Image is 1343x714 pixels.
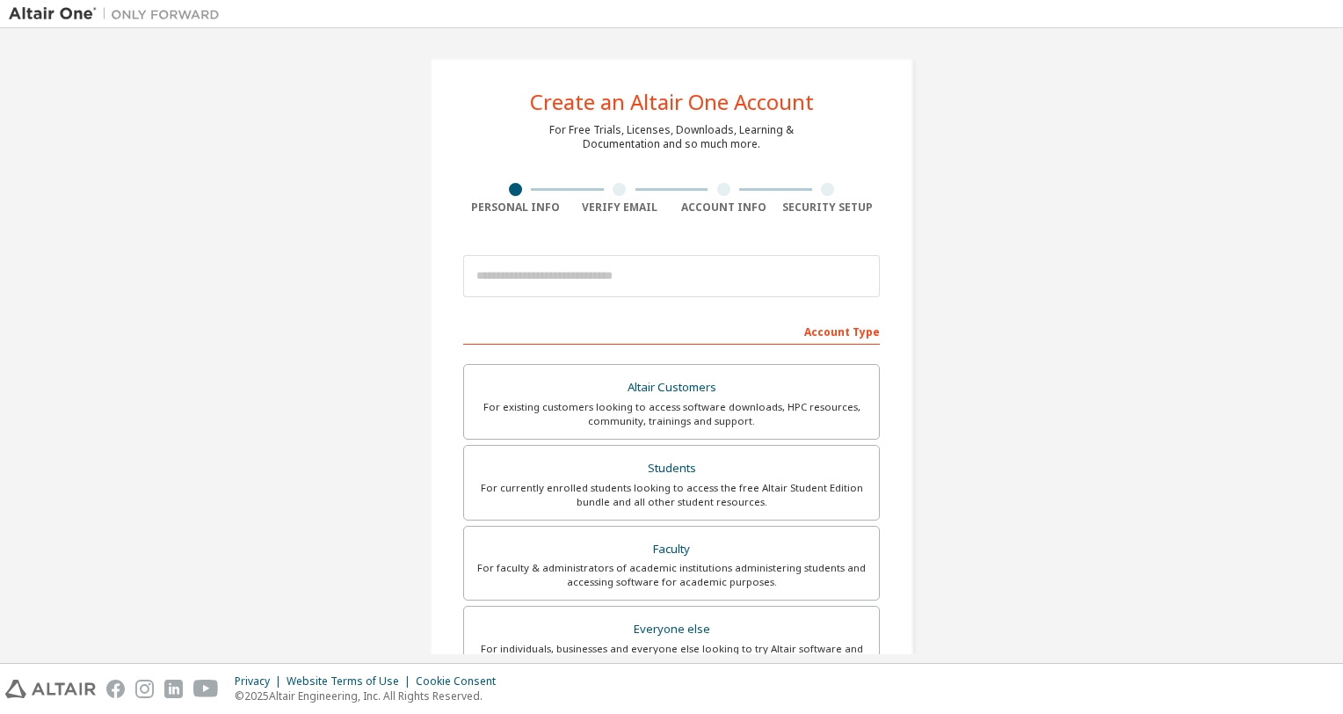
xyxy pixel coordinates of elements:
div: Create an Altair One Account [530,91,814,113]
div: Account Type [463,317,880,345]
div: For Free Trials, Licenses, Downloads, Learning & Documentation and so much more. [549,123,794,151]
div: Website Terms of Use [287,674,416,688]
div: Faculty [475,537,868,562]
div: Students [475,456,868,481]
div: Security Setup [776,200,881,215]
p: © 2025 Altair Engineering, Inc. All Rights Reserved. [235,688,506,703]
div: Privacy [235,674,287,688]
div: For existing customers looking to access software downloads, HPC resources, community, trainings ... [475,400,868,428]
div: For faculty & administrators of academic institutions administering students and accessing softwa... [475,561,868,589]
div: Account Info [671,200,776,215]
img: facebook.svg [106,680,125,698]
img: instagram.svg [135,680,154,698]
div: Cookie Consent [416,674,506,688]
img: youtube.svg [193,680,219,698]
div: Verify Email [568,200,672,215]
div: Everyone else [475,617,868,642]
div: For individuals, businesses and everyone else looking to try Altair software and explore our prod... [475,642,868,670]
div: Personal Info [463,200,568,215]
img: altair_logo.svg [5,680,96,698]
img: Altair One [9,5,229,23]
img: linkedin.svg [164,680,183,698]
div: Altair Customers [475,375,868,400]
div: For currently enrolled students looking to access the free Altair Student Edition bundle and all ... [475,481,868,509]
